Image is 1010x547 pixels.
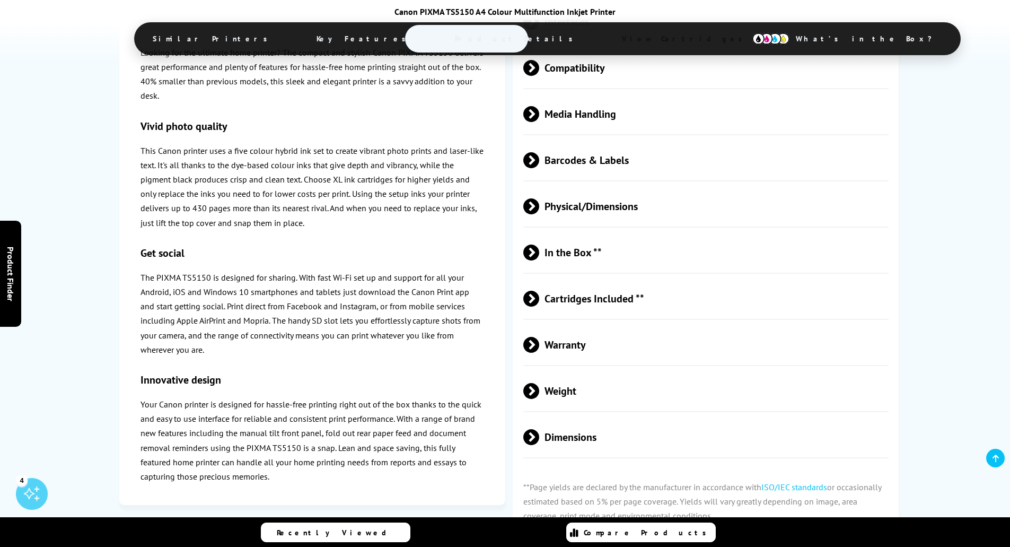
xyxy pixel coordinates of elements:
[523,187,889,227] span: Physical/Dimensions
[523,141,889,180] span: Barcodes & Labels
[523,48,889,88] span: Compatibility
[523,325,889,365] span: Warranty
[140,397,484,484] p: Your Canon printer is designed for hassle-free printing right out of the box thanks to the quick ...
[134,6,876,17] div: Canon PIXMA TS5150 A4 Colour Multifunction Inkjet Printer
[584,528,712,537] span: Compare Products
[761,482,827,492] a: ISO/IEC standards
[5,246,16,301] span: Product Finder
[140,46,484,103] p: Looking for the ultimate home printer? The compact and stylish Canon PIXMA TS5150 delivers great ...
[140,373,484,387] h3: Innovative design
[301,26,427,51] span: Key Features
[140,119,484,133] h3: Vivid photo quality
[140,246,484,260] h3: Get social
[439,26,594,51] span: Product Details
[523,371,889,411] span: Weight
[523,418,889,457] span: Dimensions
[523,94,889,134] span: Media Handling
[523,233,889,273] span: In the Box **
[140,271,484,357] p: The PIXMA TS5150 is designed for sharing. With fast Wi-Fi set up and support for all your Android...
[261,523,410,542] a: Recently Viewed
[513,470,899,534] p: **Page yields are declared by the manufacturer in accordance with or occasionally estimated based...
[137,26,289,51] span: Similar Printers
[566,523,716,542] a: Compare Products
[523,279,889,319] span: Cartridges Included **
[606,25,768,53] span: View Cartridges
[780,26,958,51] span: What’s in the Box?
[752,33,789,45] img: cmyk-icon.svg
[140,144,484,230] p: This Canon printer uses a five colour hybrid ink set to create vibrant photo prints and laser-lik...
[16,474,28,486] div: 4
[277,528,397,537] span: Recently Viewed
